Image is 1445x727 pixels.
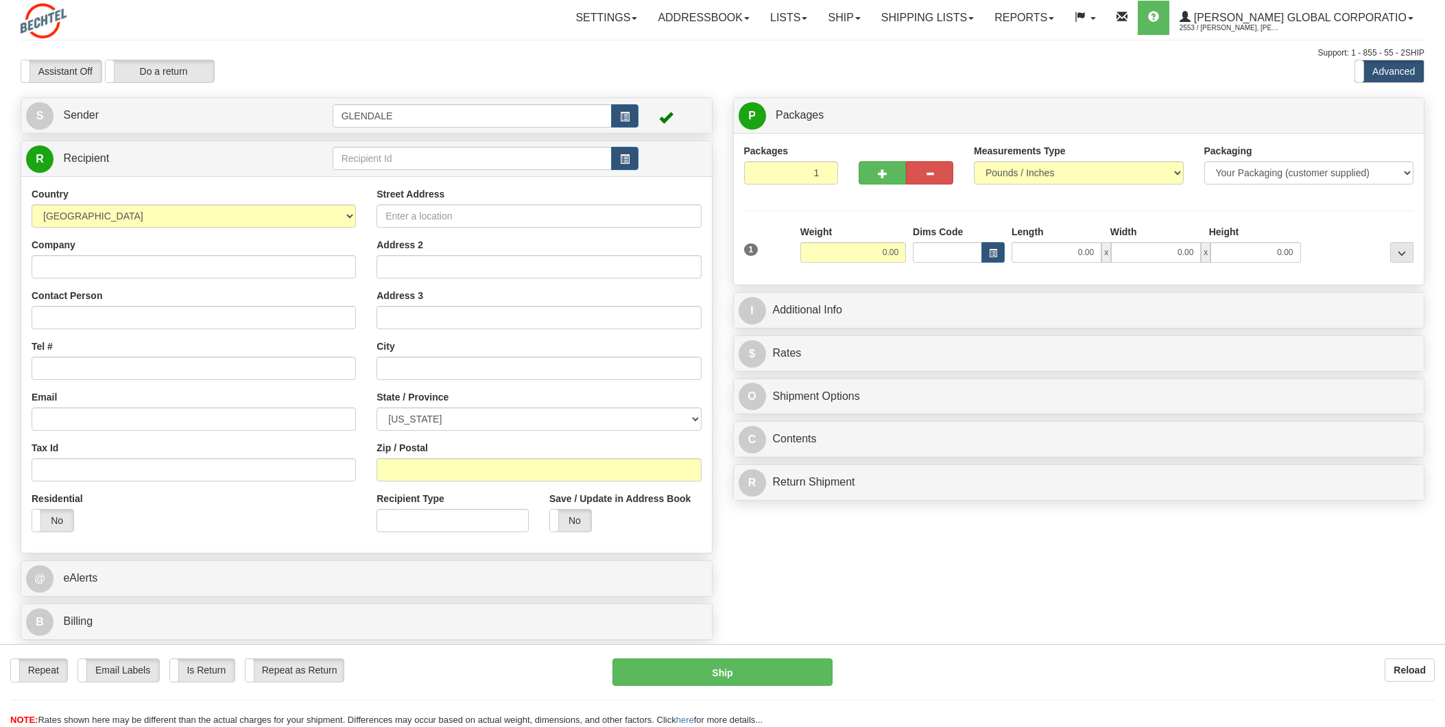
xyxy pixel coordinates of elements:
[984,1,1064,35] a: Reports
[1390,242,1413,263] div: ...
[26,608,53,636] span: B
[63,572,97,584] span: eAlerts
[26,608,707,636] a: B Billing
[170,659,235,681] label: Is Return
[10,715,38,725] span: NOTE:
[739,296,1420,324] a: IAdditional Info
[913,225,963,239] label: Dims Code
[739,383,766,410] span: O
[26,102,333,130] a: S Sender
[32,339,53,353] label: Tel #
[377,441,428,455] label: Zip / Postal
[377,339,394,353] label: City
[21,47,1424,59] div: Support: 1 - 855 - 55 - 2SHIP
[333,147,612,170] input: Recipient Id
[871,1,984,35] a: Shipping lists
[739,340,766,368] span: $
[739,102,766,130] span: P
[1355,60,1424,82] label: Advanced
[550,510,591,532] label: No
[744,144,789,158] label: Packages
[32,238,75,252] label: Company
[1101,242,1111,263] span: x
[817,1,870,35] a: Ship
[739,339,1420,368] a: $Rates
[800,225,832,239] label: Weight
[11,659,67,681] label: Repeat
[26,565,53,593] span: @
[739,383,1420,411] a: OShipment Options
[26,102,53,130] span: S
[1169,1,1424,35] a: [PERSON_NAME] Global Corporatio 2553 / [PERSON_NAME], [PERSON_NAME]
[377,390,449,404] label: State / Province
[1385,658,1435,682] button: Reload
[612,658,833,686] button: Ship
[21,3,67,38] img: logo2553.jpg
[63,615,93,627] span: Billing
[1204,144,1252,158] label: Packaging
[744,243,759,256] span: 1
[63,152,109,164] span: Recipient
[565,1,647,35] a: Settings
[32,441,58,455] label: Tax Id
[776,109,824,121] span: Packages
[739,468,1420,497] a: RReturn Shipment
[1012,225,1044,239] label: Length
[26,564,707,593] a: @ eAlerts
[377,187,444,201] label: Street Address
[333,104,612,128] input: Sender Id
[246,659,344,681] label: Repeat as Return
[377,492,444,505] label: Recipient Type
[32,390,57,404] label: Email
[760,1,817,35] a: Lists
[26,145,53,173] span: R
[739,102,1420,130] a: P Packages
[1110,225,1137,239] label: Width
[974,144,1066,158] label: Measurements Type
[78,659,158,681] label: Email Labels
[1191,12,1407,23] span: [PERSON_NAME] Global Corporatio
[1180,21,1282,35] span: 2553 / [PERSON_NAME], [PERSON_NAME]
[739,426,766,453] span: C
[1209,225,1239,239] label: Height
[377,238,423,252] label: Address 2
[32,289,102,302] label: Contact Person
[63,109,99,121] span: Sender
[32,492,83,505] label: Residential
[32,187,69,201] label: Country
[647,1,760,35] a: Addressbook
[377,204,701,228] input: Enter a location
[676,715,694,725] a: here
[377,289,423,302] label: Address 3
[549,492,691,505] label: Save / Update in Address Book
[739,469,766,497] span: R
[739,425,1420,453] a: CContents
[1413,294,1444,433] iframe: chat widget
[21,60,101,82] label: Assistant Off
[1394,665,1426,676] b: Reload
[1201,242,1210,263] span: x
[26,145,298,173] a: R Recipient
[106,60,214,82] label: Do a return
[32,510,73,532] label: No
[739,297,766,324] span: I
